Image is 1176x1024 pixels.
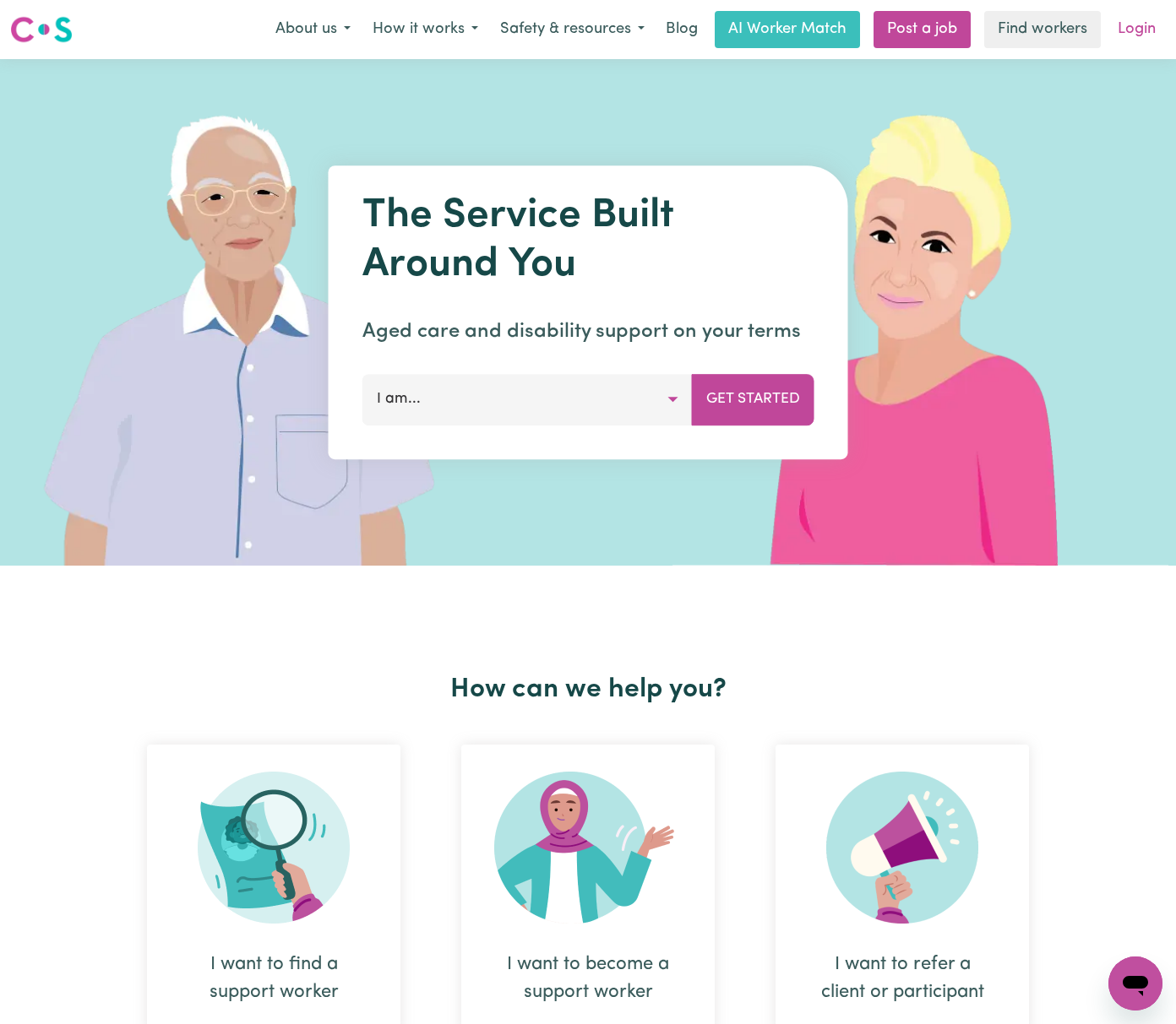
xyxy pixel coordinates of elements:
a: Find workers [984,11,1101,48]
a: Careseekers logo [10,10,73,49]
a: Login [1108,11,1166,48]
button: Get Started [692,374,814,425]
h2: How can we help you? [117,674,1059,706]
button: About us [264,12,362,47]
button: I am... [362,374,693,425]
button: Safety & resources [489,12,656,47]
a: Post a job [874,11,971,48]
a: Blog [656,11,708,48]
img: Refer [826,772,978,924]
img: Search [198,772,350,924]
img: Become Worker [494,772,682,924]
h1: The Service Built Around You [362,192,814,290]
p: Aged care and disability support on your terms [362,317,814,347]
iframe: Button to launch messaging window [1108,956,1162,1010]
div: I want to refer a client or participant [816,951,988,1006]
img: Careseekers logo [10,14,73,45]
div: I want to become a support worker [502,951,674,1006]
button: How it works [362,12,489,47]
a: AI Worker Match [715,11,860,48]
div: I want to find a support worker [188,951,360,1006]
